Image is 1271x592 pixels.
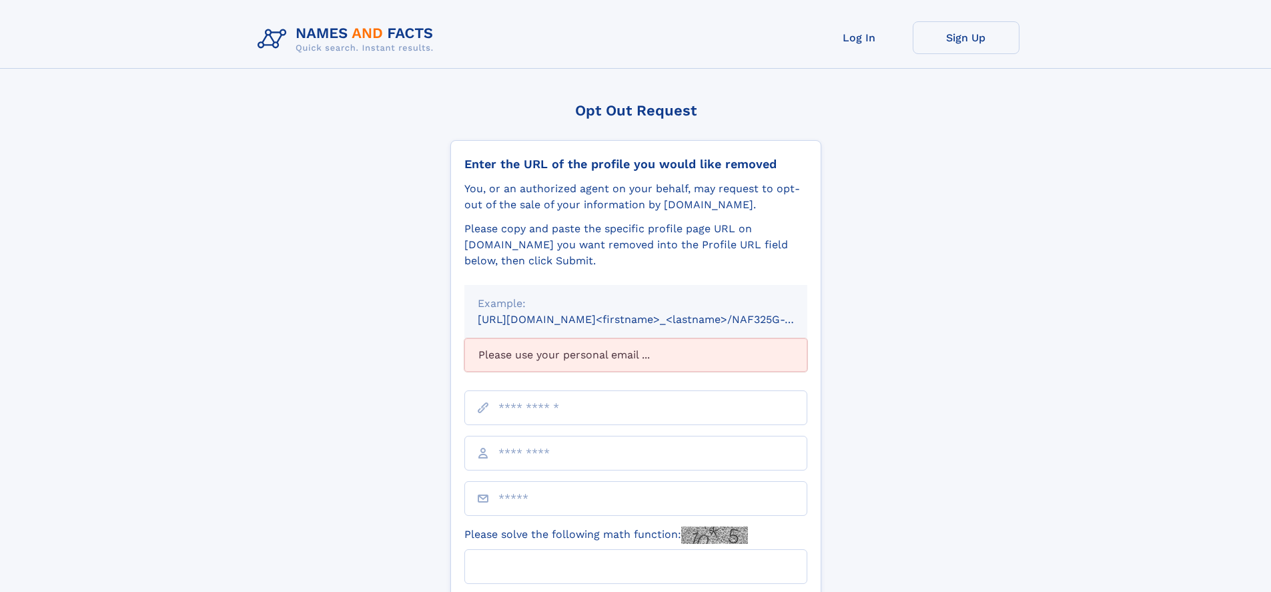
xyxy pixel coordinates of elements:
div: Please copy and paste the specific profile page URL on [DOMAIN_NAME] you want removed into the Pr... [464,221,807,269]
div: Example: [478,296,794,312]
div: Opt Out Request [450,102,821,119]
div: You, or an authorized agent on your behalf, may request to opt-out of the sale of your informatio... [464,181,807,213]
img: Logo Names and Facts [252,21,444,57]
a: Sign Up [913,21,1019,54]
small: [URL][DOMAIN_NAME]<firstname>_<lastname>/NAF325G-xxxxxxxx [478,313,833,326]
div: Enter the URL of the profile you would like removed [464,157,807,172]
a: Log In [806,21,913,54]
div: Please use your personal email ... [464,338,807,372]
label: Please solve the following math function: [464,527,748,544]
